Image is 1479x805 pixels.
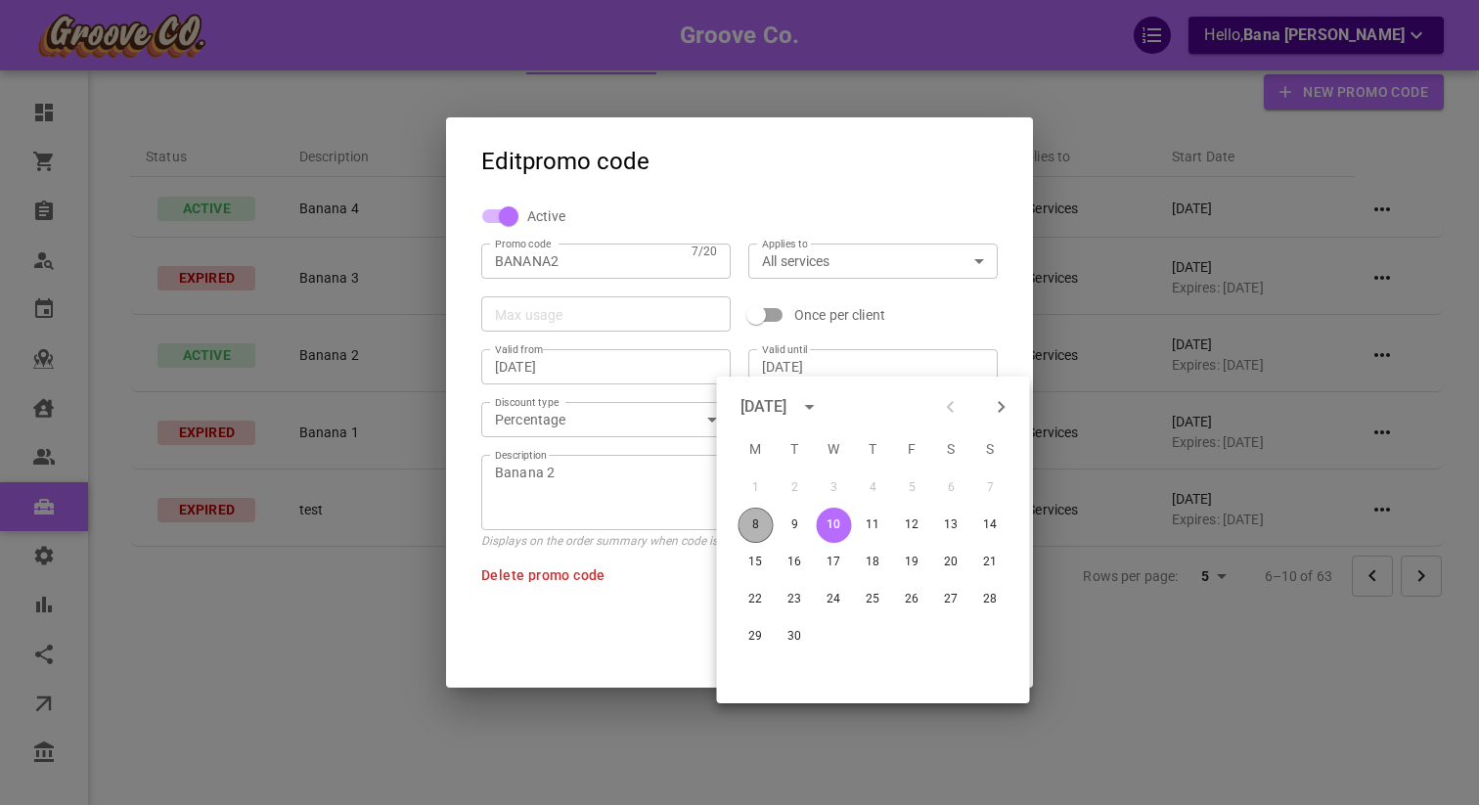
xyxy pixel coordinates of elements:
button: 23 [778,582,813,617]
button: 17 [817,545,852,580]
button: 19 [895,545,930,580]
p: 7 /20 [692,242,717,261]
label: Promo code [495,237,551,251]
button: 16 [778,545,813,580]
button: 30 [778,619,813,654]
button: 27 [934,582,969,617]
div: All services [762,251,984,271]
button: Delete promo code [481,568,605,582]
button: 29 [739,619,774,654]
span: Monday [739,429,774,469]
label: Valid until [762,342,808,357]
span: Displays on the order summary when code is applied [481,534,760,548]
button: 10 [817,508,852,543]
label: Description [495,448,548,463]
span: Once per client [794,305,885,325]
label: Valid from [495,342,543,357]
input: mmm d, yyyy [495,357,717,377]
button: 25 [856,582,891,617]
button: 14 [973,508,1008,543]
button: 9 [778,508,813,543]
button: 12 [895,508,930,543]
button: 11 [856,508,891,543]
span: Thursday [856,429,891,469]
label: Applies to [762,237,808,251]
button: 21 [973,545,1008,580]
button: 26 [895,582,930,617]
span: Sunday [973,429,1008,469]
label: Discount type [495,395,559,410]
button: calendar view is open, switch to year view [792,390,826,424]
button: 28 [973,582,1008,617]
span: Tuesday [778,429,813,469]
button: 15 [739,545,774,580]
div: [DATE] [740,395,787,419]
button: 13 [934,508,969,543]
input: mmm d, yyyy [762,357,984,377]
button: 24 [817,582,852,617]
span: Delete promo code [481,567,605,583]
button: Next month [985,390,1018,424]
span: Friday [895,429,930,469]
textarea: Banana 2 [495,463,951,521]
h2: Edit promo code [446,117,1033,188]
button: 8 [739,508,774,543]
span: Saturday [934,429,969,469]
span: Wednesday [817,429,852,469]
div: Percentage [495,410,717,429]
button: 22 [739,582,774,617]
button: 18 [856,545,891,580]
span: Active [527,206,565,226]
button: 20 [934,545,969,580]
